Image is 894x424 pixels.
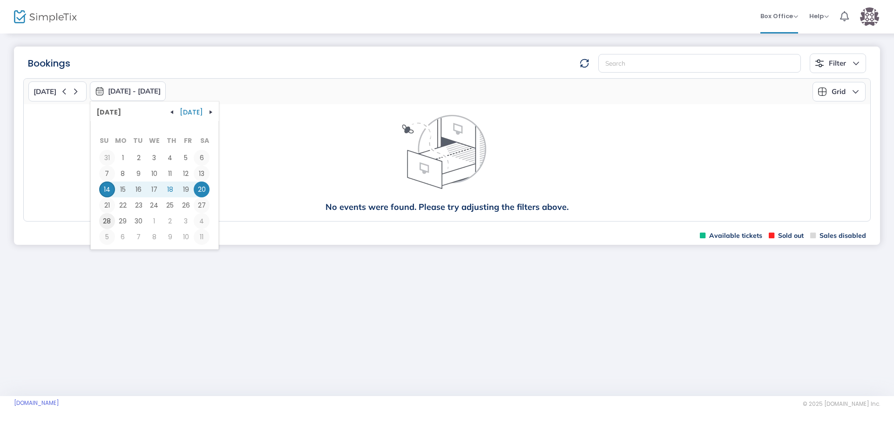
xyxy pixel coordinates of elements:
span: 16 [131,182,147,197]
td: Monday, September 8, 2025 [115,166,131,182]
td: Tuesday, September 9, 2025 [131,166,147,182]
span: 2 [131,150,147,166]
td: Monday, September 29, 2025 [115,213,131,229]
button: Filter [810,54,866,73]
span: [DATE] [180,106,203,119]
td: Sunday, August 31, 2025 [99,150,115,166]
td: Monday, September 1, 2025 [115,150,131,166]
td: Sunday, September 14, 2025 [99,182,115,197]
td: Thursday, September 11, 2025 [162,166,178,182]
td: Sunday, September 28, 2025 [99,213,115,229]
td: Tuesday, September 16, 2025 [131,182,147,197]
td: Saturday, October 11, 2025 [194,229,210,245]
span: © 2025 [DOMAIN_NAME] Inc. [803,400,880,408]
td: Thursday, September 25, 2025 [162,197,178,213]
span: 4 [194,213,210,229]
td: Thursday, September 18, 2025 [162,182,178,197]
td: Thursday, October 9, 2025 [162,229,178,245]
span: 12 [178,166,194,182]
span: Sold out [769,231,804,240]
td: Sunday, October 5, 2025 [99,229,115,245]
td: Thursday, October 2, 2025 [162,213,178,229]
span: 15 [115,182,131,197]
span: 7 [131,229,147,245]
span: 10 [147,166,163,182]
span: 27 [194,197,210,213]
th: Th [164,130,179,145]
th: Fr [181,130,196,145]
span: 22 [115,197,131,213]
span: [DATE] [34,87,56,96]
td: Tuesday, October 7, 2025 [131,229,147,245]
m-panel-title: Bookings [28,56,70,70]
th: Su [97,130,112,145]
span: Help [809,12,829,20]
span: 13 [194,166,210,182]
td: Saturday, September 27, 2025 [194,197,210,213]
span: 3 [147,150,163,166]
span: 3 [178,213,194,229]
input: Search [598,54,801,73]
span: 2 [162,213,178,229]
span: 10 [178,229,194,245]
td: Saturday, September 20, 2025 [194,182,210,197]
span: 11 [194,229,210,245]
span: 17 [147,182,163,197]
button: [DATE] - [DATE] [90,81,166,101]
span: 23 [131,197,147,213]
img: face thinking [329,114,565,203]
span: 11 [162,166,178,182]
img: filter [815,59,824,68]
span: [DATE] [92,105,125,119]
span: 9 [162,229,178,245]
span: 31 [99,150,115,166]
span: 5 [178,150,194,166]
span: 7 [99,166,115,182]
span: Box Office [760,12,798,20]
td: Sunday, September 21, 2025 [99,197,115,213]
td: Thursday, September 4, 2025 [162,150,178,166]
img: grid [818,87,827,96]
td: Saturday, October 4, 2025 [194,213,210,229]
th: We [147,130,162,145]
span: Sales disabled [810,231,866,240]
td: Tuesday, September 2, 2025 [131,150,147,166]
span: 29 [115,213,131,229]
button: Navigate to next view [205,106,217,118]
span: 18 [162,182,178,197]
span: 24 [147,197,163,213]
td: Saturday, September 6, 2025 [194,150,210,166]
th: Sa [197,130,212,145]
img: monthly [95,87,104,96]
span: Available tickets [700,231,762,240]
td: Saturday, September 13, 2025 [194,166,210,182]
td: Monday, October 6, 2025 [115,229,131,245]
span: 6 [115,229,131,245]
td: Friday, September 26, 2025 [178,197,194,213]
span: 6 [194,150,210,166]
td: Wednesday, September 24, 2025 [147,197,163,213]
td: Wednesday, September 3, 2025 [147,150,163,166]
td: Friday, October 3, 2025 [178,213,194,229]
span: 9 [131,166,147,182]
span: 5 [99,229,115,245]
button: Grid [813,82,866,101]
span: 8 [115,166,131,182]
span: 14 [99,182,115,197]
td: Wednesday, October 1, 2025 [147,213,163,229]
a: [DOMAIN_NAME] [14,399,59,407]
span: 1 [115,150,131,166]
span: No events were found. Please try adjusting the filters above. [325,203,569,212]
span: 30 [131,213,147,229]
span: 19 [178,182,194,197]
span: 25 [162,197,178,213]
span: 26 [178,197,194,213]
td: Friday, September 12, 2025 [178,166,194,182]
span: 28 [99,213,115,229]
th: Tu [130,130,145,145]
span: 21 [99,197,115,213]
button: [DATE] [28,81,87,101]
td: Wednesday, September 17, 2025 [147,182,163,197]
td: Monday, September 15, 2025 [115,182,131,197]
th: Mo [114,130,129,145]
